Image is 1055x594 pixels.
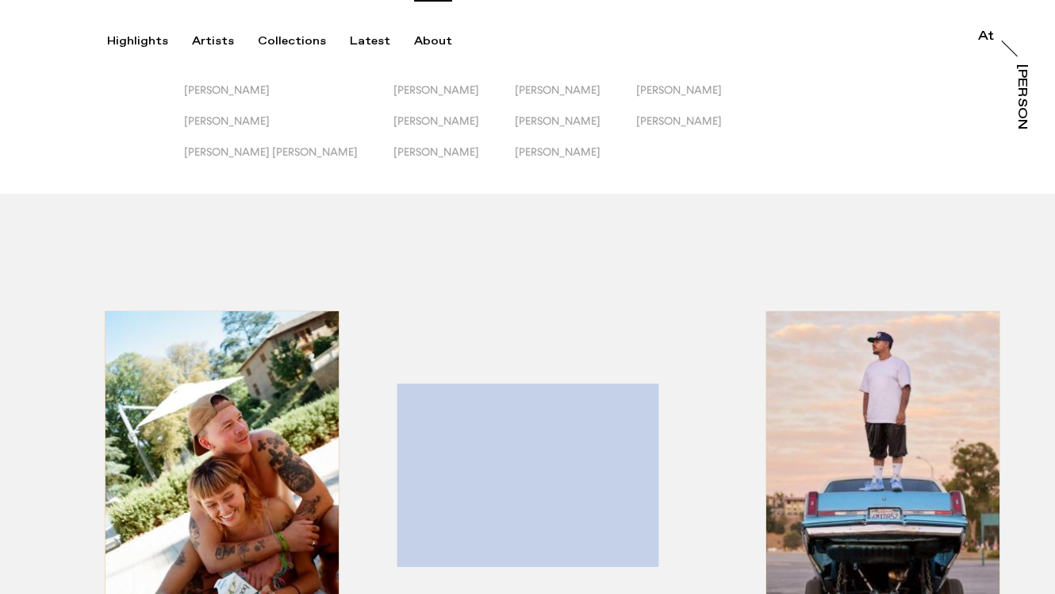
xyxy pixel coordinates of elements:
button: [PERSON_NAME] [636,114,758,145]
span: [PERSON_NAME] [515,83,600,96]
div: Collections [258,34,326,48]
button: [PERSON_NAME] [184,114,393,145]
button: Artists [192,34,258,48]
a: At [978,30,994,46]
div: [PERSON_NAME] [1015,64,1028,187]
span: [PERSON_NAME] [PERSON_NAME] [184,145,358,158]
button: Highlights [107,34,192,48]
button: [PERSON_NAME] [393,145,515,176]
a: [PERSON_NAME] [1012,64,1028,129]
span: [PERSON_NAME] [636,114,722,127]
button: [PERSON_NAME] [184,83,393,114]
div: Highlights [107,34,168,48]
span: [PERSON_NAME] [184,114,270,127]
div: Latest [350,34,390,48]
span: [PERSON_NAME] [515,145,600,158]
button: [PERSON_NAME] [515,114,636,145]
button: [PERSON_NAME] [393,83,515,114]
div: Artists [192,34,234,48]
div: About [414,34,452,48]
button: [PERSON_NAME] [515,145,636,176]
button: Latest [350,34,414,48]
button: [PERSON_NAME] [PERSON_NAME] [184,145,393,176]
span: [PERSON_NAME] [393,83,479,96]
span: [PERSON_NAME] [393,114,479,127]
button: [PERSON_NAME] [515,83,636,114]
button: [PERSON_NAME] [393,114,515,145]
span: [PERSON_NAME] [184,83,270,96]
span: [PERSON_NAME] [515,114,600,127]
button: About [414,34,476,48]
button: Collections [258,34,350,48]
span: [PERSON_NAME] [636,83,722,96]
button: [PERSON_NAME] [636,83,758,114]
span: [PERSON_NAME] [393,145,479,158]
